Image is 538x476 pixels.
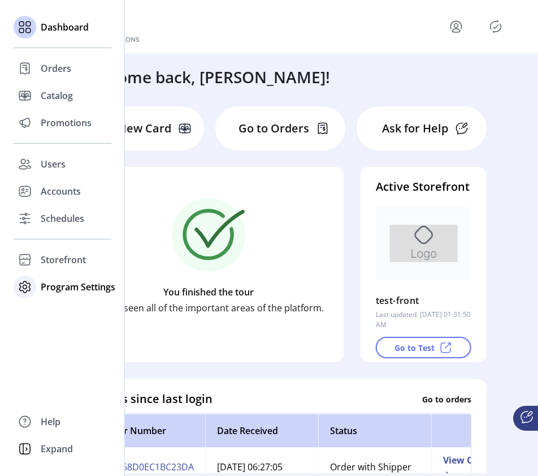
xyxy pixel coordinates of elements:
th: Date Received [205,414,318,448]
p: You’ve seen all of the important areas of the platform. [94,301,324,315]
h4: Active Storefront [376,178,471,195]
span: Catalog [41,89,73,102]
span: Expand [41,442,73,456]
span: Program Settings [41,280,115,294]
p: You finished the tour [163,285,254,299]
button: menu [447,18,465,36]
span: Schedules [41,212,84,225]
h3: Welcome back, [PERSON_NAME]! [81,65,330,89]
th: Status [318,414,431,448]
span: Dashboard [41,20,89,34]
p: Last updated: [DATE] 01:31:50 AM [376,310,471,330]
span: Help [41,415,60,428]
p: Add New Card [94,120,171,137]
h4: Orders since last login [89,391,212,408]
span: Orders [41,62,71,75]
p: Go to orders [422,393,471,405]
span: Promotions [41,116,92,130]
span: Users [41,157,66,171]
p: test-front [376,291,419,310]
span: Accounts [41,185,81,198]
p: Go to Orders [238,120,309,137]
button: Go to Test [376,337,471,358]
th: Order Number [90,414,205,448]
p: Ask for Help [382,120,448,137]
span: Storefront [41,253,86,267]
button: Publisher Panel [487,18,505,36]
